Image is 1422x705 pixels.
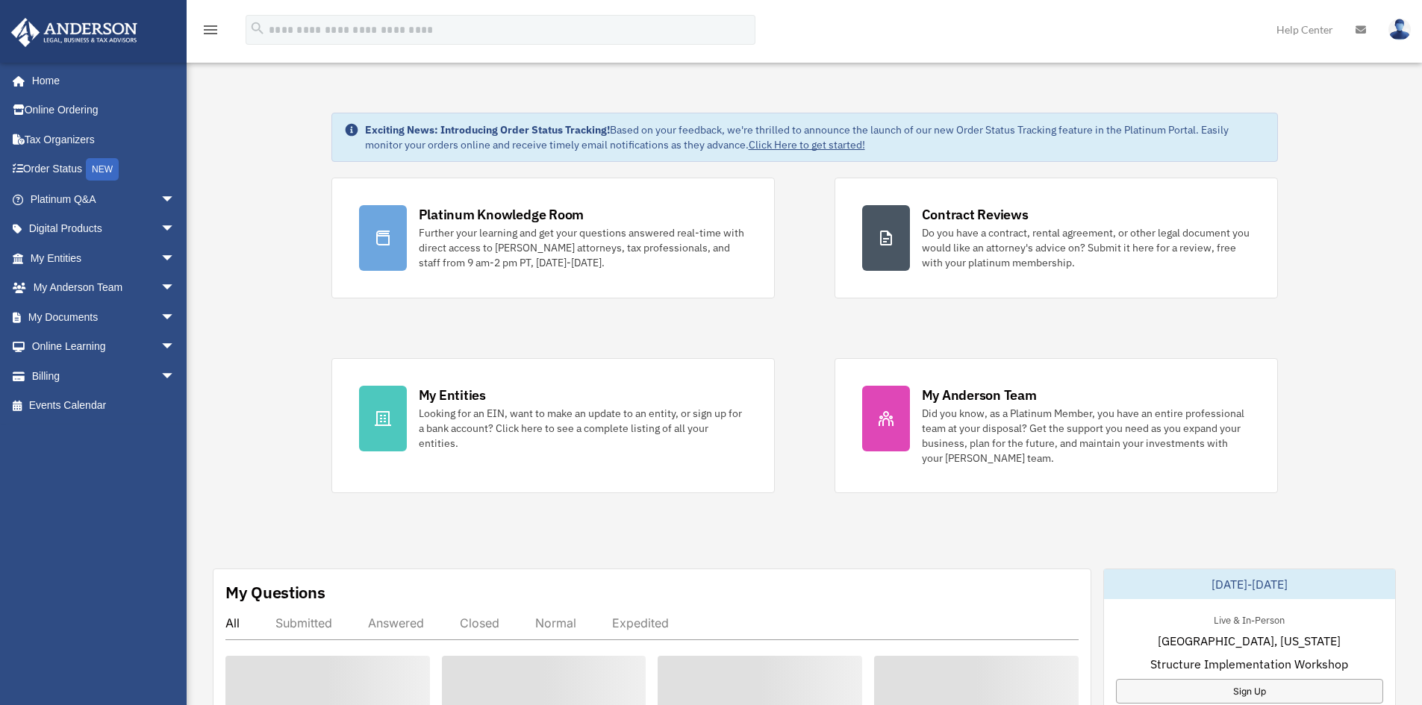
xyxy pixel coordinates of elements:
[922,386,1037,404] div: My Anderson Team
[225,615,240,630] div: All
[160,332,190,363] span: arrow_drop_down
[835,358,1278,493] a: My Anderson Team Did you know, as a Platinum Member, you have an entire professional team at your...
[160,361,190,392] span: arrow_drop_down
[10,273,198,303] a: My Anderson Teamarrow_drop_down
[1104,569,1395,599] div: [DATE]-[DATE]
[749,138,865,151] a: Click Here to get started!
[922,205,1029,224] div: Contract Reviews
[202,26,219,39] a: menu
[1202,611,1297,627] div: Live & In-Person
[1150,655,1348,673] span: Structure Implementation Workshop
[1158,632,1341,650] span: [GEOGRAPHIC_DATA], [US_STATE]
[249,20,266,37] i: search
[419,225,747,270] div: Further your learning and get your questions answered real-time with direct access to [PERSON_NAM...
[10,184,198,214] a: Platinum Q&Aarrow_drop_down
[368,615,424,630] div: Answered
[160,214,190,245] span: arrow_drop_down
[419,205,584,224] div: Platinum Knowledge Room
[7,18,142,47] img: Anderson Advisors Platinum Portal
[419,386,486,404] div: My Entities
[365,122,1265,152] div: Based on your feedback, we're thrilled to announce the launch of our new Order Status Tracking fe...
[419,406,747,451] div: Looking for an EIN, want to make an update to an entity, or sign up for a bank account? Click her...
[10,243,198,273] a: My Entitiesarrow_drop_down
[1116,679,1383,704] a: Sign Up
[10,125,198,154] a: Tax Organizers
[10,66,190,95] a: Home
[835,178,1278,298] a: Contract Reviews Do you have a contract, rental agreement, or other legal document you would like...
[922,225,1250,270] div: Do you have a contract, rental agreement, or other legal document you would like an attorney's ad...
[10,214,198,244] a: Digital Productsarrow_drop_down
[612,615,669,630] div: Expedited
[10,361,198,391] a: Billingarrow_drop_down
[86,158,119,181] div: NEW
[10,391,198,421] a: Events Calendar
[160,273,190,304] span: arrow_drop_down
[922,406,1250,466] div: Did you know, as a Platinum Member, you have an entire professional team at your disposal? Get th...
[331,358,775,493] a: My Entities Looking for an EIN, want to make an update to an entity, or sign up for a bank accoun...
[10,95,198,125] a: Online Ordering
[10,302,198,332] a: My Documentsarrow_drop_down
[1388,19,1411,40] img: User Pic
[160,184,190,215] span: arrow_drop_down
[460,615,499,630] div: Closed
[10,332,198,362] a: Online Learningarrow_drop_down
[365,123,610,137] strong: Exciting News: Introducing Order Status Tracking!
[160,243,190,274] span: arrow_drop_down
[202,21,219,39] i: menu
[535,615,576,630] div: Normal
[160,302,190,333] span: arrow_drop_down
[275,615,332,630] div: Submitted
[10,154,198,185] a: Order StatusNEW
[331,178,775,298] a: Platinum Knowledge Room Further your learning and get your questions answered real-time with dire...
[225,581,325,604] div: My Questions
